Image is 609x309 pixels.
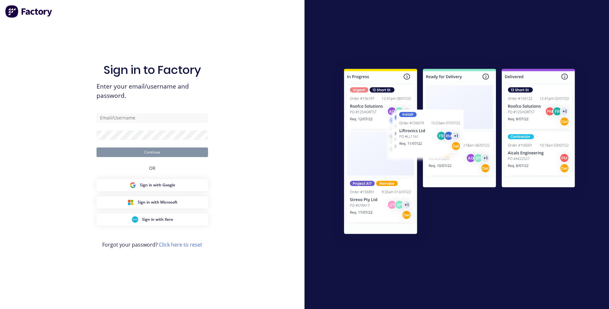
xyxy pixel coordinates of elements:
button: Google Sign inSign in with Google [97,179,208,191]
span: Sign in with Microsoft [138,199,177,205]
span: Sign in with Xero [142,217,173,222]
button: Continue [97,147,208,157]
img: Microsoft Sign in [127,199,134,205]
img: Sign in [330,56,589,249]
span: Forgot your password? [102,241,202,248]
button: Xero Sign inSign in with Xero [97,213,208,226]
h1: Sign in to Factory [104,63,201,77]
span: Sign in with Google [140,182,175,188]
img: Google Sign in [130,182,136,188]
div: OR [149,157,155,179]
input: Email/Username [97,113,208,123]
button: Microsoft Sign inSign in with Microsoft [97,196,208,208]
a: Click here to reset [159,241,202,248]
img: Xero Sign in [132,216,138,223]
span: Enter your email/username and password. [97,82,208,100]
img: Factory [5,5,53,18]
